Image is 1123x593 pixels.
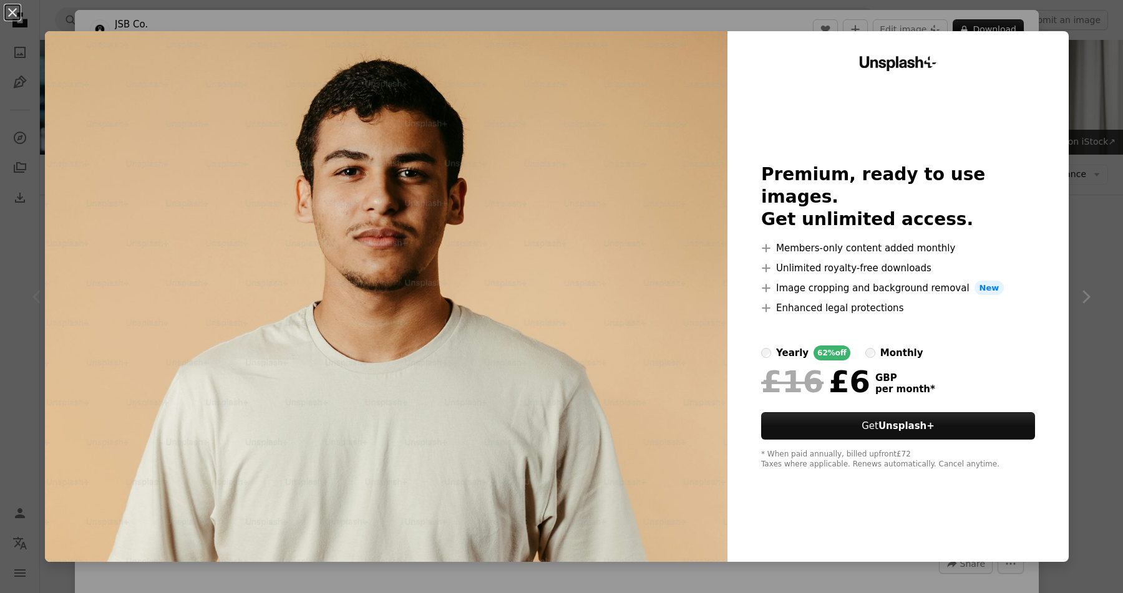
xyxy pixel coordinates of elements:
div: £6 [761,365,870,398]
div: 62% off [814,345,850,360]
li: Image cropping and background removal [761,281,1035,296]
div: monthly [880,345,923,360]
strong: Unsplash+ [878,420,935,431]
li: Enhanced legal protections [761,301,1035,316]
span: New [975,281,1004,296]
li: Unlimited royalty-free downloads [761,261,1035,276]
h2: Premium, ready to use images. Get unlimited access. [761,163,1035,231]
input: yearly62%off [761,348,771,358]
div: yearly [776,345,809,360]
button: GetUnsplash+ [761,412,1035,440]
span: GBP [875,372,935,383]
li: Members-only content added monthly [761,241,1035,256]
div: * When paid annually, billed upfront £72 Taxes where applicable. Renews automatically. Cancel any... [761,450,1035,470]
span: £16 [761,365,824,398]
span: per month * [875,383,935,395]
input: monthly [865,348,875,358]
